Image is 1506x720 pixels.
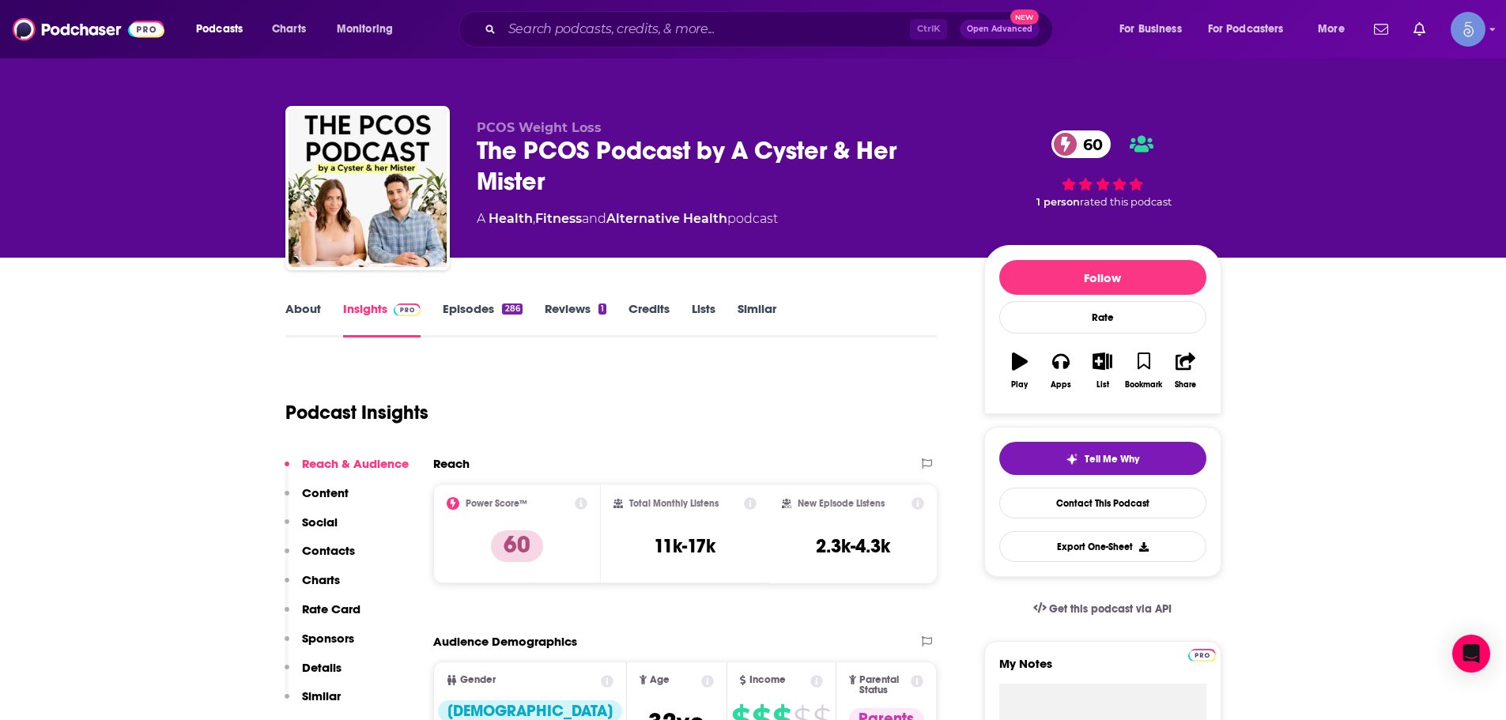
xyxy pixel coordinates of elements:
span: For Podcasters [1208,18,1284,40]
h2: Audience Demographics [433,634,577,649]
img: Podchaser Pro [1188,649,1216,662]
span: 1 person [1036,196,1080,208]
a: Show notifications dropdown [1368,16,1395,43]
a: Alternative Health [606,211,727,226]
span: Podcasts [196,18,243,40]
h3: 2.3k-4.3k [816,534,890,558]
button: Bookmark [1123,342,1164,399]
p: Rate Card [302,601,360,616]
div: Play [1011,380,1028,390]
div: Search podcasts, credits, & more... [474,11,1068,47]
span: Gender [460,675,496,685]
button: Social [285,515,338,544]
div: Rate [999,301,1206,334]
span: Parental Status [859,675,908,695]
button: open menu [326,17,413,42]
a: Credits [628,301,670,337]
button: Share [1164,342,1206,399]
a: Show notifications dropdown [1407,16,1432,43]
h2: Reach [433,456,470,471]
button: Export One-Sheet [999,531,1206,562]
h2: Total Monthly Listens [629,498,719,509]
div: Share [1175,380,1196,390]
a: Fitness [535,211,582,226]
button: Show profile menu [1451,12,1485,47]
label: My Notes [999,656,1206,684]
h3: 11k-17k [654,534,715,558]
div: List [1096,380,1109,390]
a: Similar [738,301,776,337]
span: More [1318,18,1345,40]
button: Content [285,485,349,515]
input: Search podcasts, credits, & more... [502,17,910,42]
span: Open Advanced [967,25,1032,33]
img: User Profile [1451,12,1485,47]
p: Contacts [302,543,355,558]
button: Reach & Audience [285,456,409,485]
span: Income [749,675,786,685]
span: Charts [272,18,306,40]
a: Health [489,211,533,226]
div: Apps [1051,380,1071,390]
span: Tell Me Why [1085,453,1139,466]
p: Content [302,485,349,500]
button: Details [285,660,342,689]
button: Similar [285,688,341,718]
div: Bookmark [1125,380,1162,390]
button: open menu [1198,17,1307,42]
a: Reviews1 [545,301,606,337]
button: open menu [1108,17,1202,42]
div: Open Intercom Messenger [1452,635,1490,673]
button: tell me why sparkleTell Me Why [999,442,1206,475]
p: Charts [302,572,340,587]
img: tell me why sparkle [1066,453,1078,466]
span: and [582,211,606,226]
button: open menu [1307,17,1364,42]
span: rated this podcast [1080,196,1172,208]
button: Sponsors [285,631,354,660]
img: Podchaser Pro [394,303,421,316]
button: Follow [999,260,1206,295]
button: Contacts [285,543,355,572]
p: Sponsors [302,631,354,646]
a: InsightsPodchaser Pro [343,301,421,337]
h2: Power Score™ [466,498,527,509]
button: Play [999,342,1040,399]
div: A podcast [477,209,778,228]
span: For Business [1119,18,1182,40]
span: Monitoring [337,18,393,40]
div: 286 [502,303,522,315]
p: 60 [491,530,543,562]
a: Charts [262,17,315,42]
a: About [285,301,321,337]
button: open menu [185,17,263,42]
a: 60 [1051,130,1111,158]
div: 1 [598,303,606,315]
span: Ctrl K [910,19,947,40]
a: Episodes286 [443,301,522,337]
p: Similar [302,688,341,703]
button: Rate Card [285,601,360,631]
span: 60 [1067,130,1111,158]
h1: Podcast Insights [285,401,428,424]
a: Get this podcast via API [1021,590,1185,628]
span: Age [650,675,670,685]
span: New [1010,9,1039,25]
a: Lists [692,301,715,337]
p: Details [302,660,342,675]
p: Social [302,515,338,530]
img: The PCOS Podcast by A Cyster & Her Mister [289,109,447,267]
button: List [1081,342,1123,399]
img: Podchaser - Follow, Share and Rate Podcasts [13,14,164,44]
button: Open AdvancedNew [960,20,1040,39]
span: Get this podcast via API [1049,602,1172,616]
p: Reach & Audience [302,456,409,471]
span: Logged in as Spiral5-G1 [1451,12,1485,47]
h2: New Episode Listens [798,498,885,509]
div: 60 1 personrated this podcast [984,120,1221,218]
a: Pro website [1188,646,1216,662]
button: Charts [285,572,340,601]
span: , [533,211,535,226]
